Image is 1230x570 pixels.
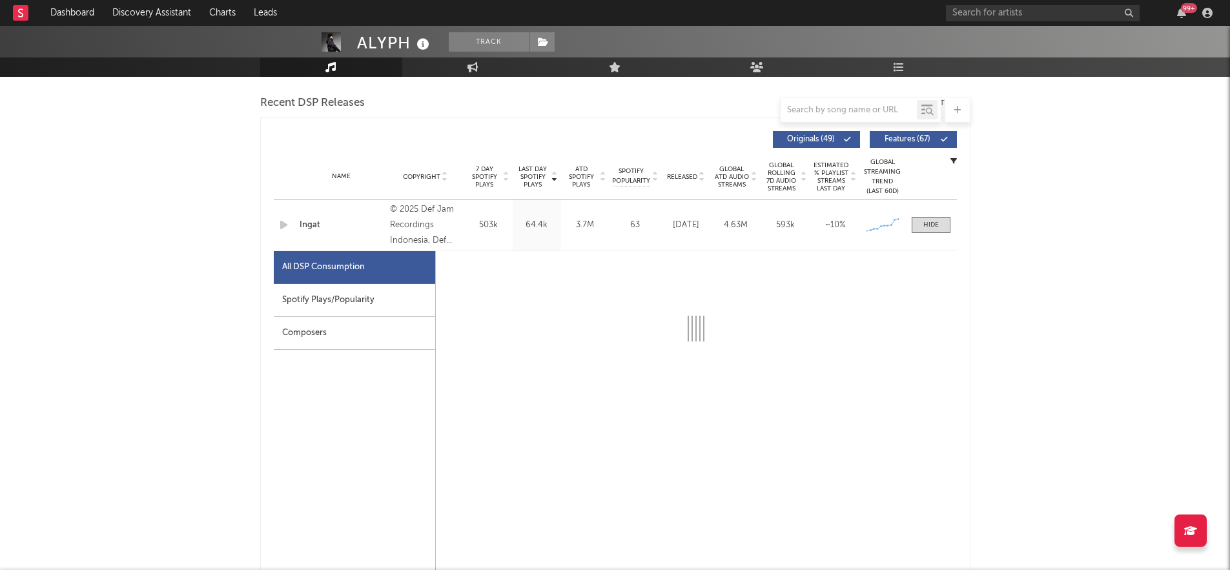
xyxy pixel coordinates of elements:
a: Ingat [300,219,384,232]
div: Composers [274,317,435,350]
div: All DSP Consumption [282,260,365,275]
span: Estimated % Playlist Streams Last Day [814,161,849,192]
button: Originals(49) [773,131,860,148]
div: 99 + [1181,3,1197,13]
div: 63 [613,219,658,232]
div: [DATE] [664,219,708,232]
span: 7 Day Spotify Plays [467,165,502,188]
button: Track [449,32,529,52]
span: Features ( 67 ) [878,136,938,143]
span: Last Day Spotify Plays [516,165,550,188]
div: 4.63M [714,219,757,232]
div: 64.4k [516,219,558,232]
span: Recent DSP Releases [260,96,365,111]
div: Name [300,172,384,181]
span: Released [667,173,697,181]
div: All DSP Consumption [274,251,435,284]
button: 99+ [1177,8,1186,18]
span: Copyright [403,173,440,181]
span: ATD Spotify Plays [564,165,599,188]
div: 3.7M [564,219,606,232]
div: Global Streaming Trend (Last 60D) [863,158,902,196]
div: © 2025 Def Jam Recordings Indonesia, Def Jam Recordings Malaysia & Def Jam Recordings [GEOGRAPHIC... [390,202,460,249]
input: Search for artists [946,5,1140,21]
button: Features(67) [870,131,957,148]
span: Global ATD Audio Streams [714,165,750,188]
div: ~ 10 % [814,219,857,232]
div: 593k [764,219,807,232]
div: ALYPH [357,32,433,54]
input: Search by song name or URL [781,105,917,116]
span: Spotify Popularity [612,167,650,186]
span: Global Rolling 7D Audio Streams [764,161,799,192]
span: Originals ( 49 ) [781,136,841,143]
div: Spotify Plays/Popularity [274,284,435,317]
div: 503k [467,219,509,232]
